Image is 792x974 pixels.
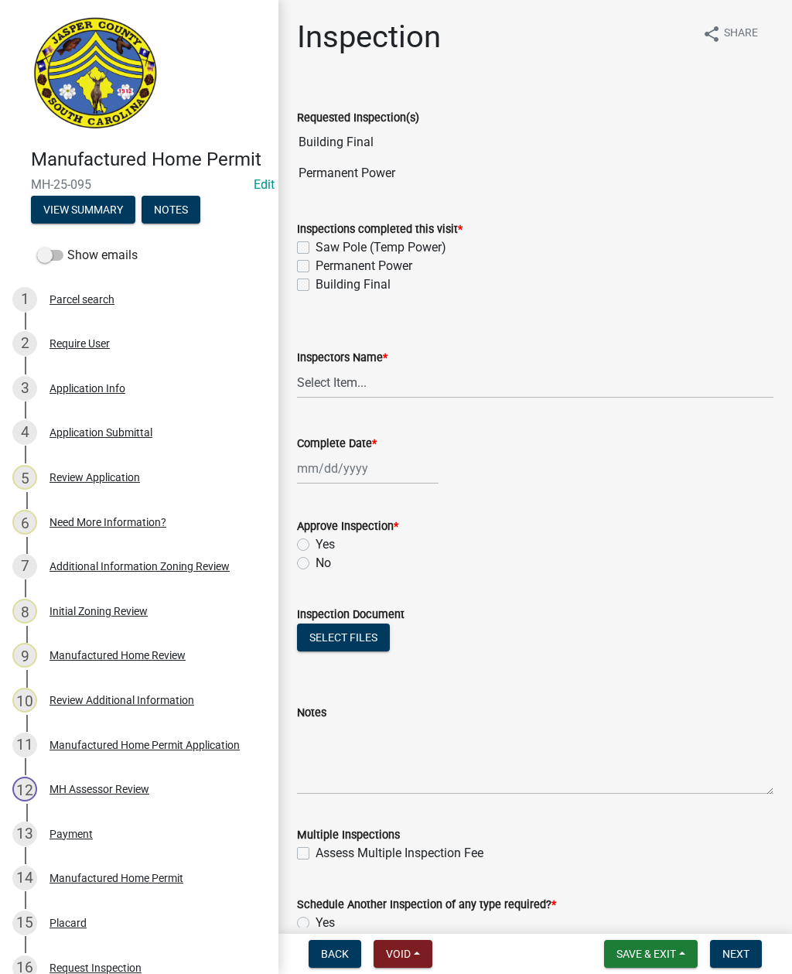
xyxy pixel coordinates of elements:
div: 5 [12,465,37,490]
button: Save & Exit [604,940,698,968]
input: mm/dd/yyyy [297,453,439,484]
div: Require User [49,338,110,349]
span: Back [321,948,349,960]
h1: Inspection [297,19,441,56]
div: Application Info [49,383,125,394]
div: 11 [12,733,37,757]
a: Edit [254,177,275,192]
span: Void [386,948,411,960]
wm-modal-confirm: Summary [31,204,135,217]
button: View Summary [31,196,135,224]
label: No [316,554,331,572]
div: Manufactured Home Permit Application [49,740,240,750]
label: Yes [316,914,335,932]
button: Void [374,940,432,968]
div: Manufactured Home Permit [49,873,183,883]
div: 9 [12,643,37,668]
i: share [702,25,721,43]
button: Back [309,940,361,968]
div: 10 [12,688,37,713]
label: Building Final [316,275,391,294]
label: Yes [316,535,335,554]
div: Parcel search [49,294,114,305]
div: 12 [12,777,37,801]
label: Multiple Inspections [297,830,400,841]
span: Next [722,948,749,960]
span: Save & Exit [616,948,676,960]
div: 1 [12,287,37,312]
wm-modal-confirm: Notes [142,204,200,217]
label: Inspections completed this visit [297,224,463,235]
div: 15 [12,911,37,935]
wm-modal-confirm: Edit Application Number [254,177,275,192]
div: Request Inspection [49,962,142,973]
label: Schedule Another Inspection of any type required? [297,900,556,911]
div: Payment [49,829,93,839]
div: 7 [12,554,37,579]
button: Notes [142,196,200,224]
div: 6 [12,510,37,535]
div: 2 [12,331,37,356]
button: Select files [297,624,390,651]
div: Manufactured Home Review [49,650,186,661]
span: Share [724,25,758,43]
label: Inspection Document [297,610,405,620]
label: Notes [297,708,326,719]
div: Need More Information? [49,517,166,528]
label: Requested Inspection(s) [297,113,419,124]
label: Complete Date [297,439,377,449]
div: Additional Information Zoning Review [49,561,230,572]
label: Saw Pole (Temp Power) [316,238,446,257]
div: MH Assessor Review [49,784,149,795]
h4: Manufactured Home Permit [31,149,266,171]
button: Next [710,940,762,968]
label: Inspectors Name [297,353,387,364]
div: Initial Zoning Review [49,606,148,617]
label: Assess Multiple Inspection Fee [316,844,483,863]
div: Review Additional Information [49,695,194,706]
div: 8 [12,599,37,624]
span: MH-25-095 [31,177,247,192]
div: Application Submittal [49,427,152,438]
div: 4 [12,420,37,445]
div: 14 [12,866,37,890]
button: shareShare [690,19,770,49]
div: Review Application [49,472,140,483]
img: Jasper County, South Carolina [31,16,160,132]
label: Approve Inspection [297,521,398,532]
div: 3 [12,376,37,401]
div: Placard [49,918,87,928]
label: Show emails [37,246,138,265]
div: 13 [12,822,37,846]
label: Permanent Power [316,257,412,275]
